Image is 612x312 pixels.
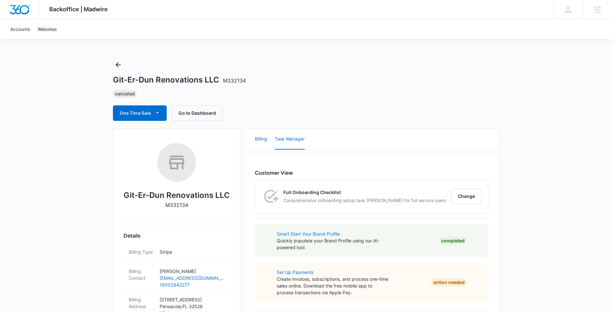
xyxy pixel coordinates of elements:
p: Full Onboarding Checklist [283,189,446,196]
dt: Billing Contact [129,268,154,281]
span: Details [124,232,141,239]
p: Comprehensive onboarding setup task [PERSON_NAME] for full service users [283,197,446,204]
button: Change [451,189,482,204]
p: Stripe [160,249,225,255]
p: Quickly populate your Brand Profile using our AI-powered tool. [277,237,389,251]
p: M332134 [165,201,188,209]
a: [EMAIL_ADDRESS][DOMAIN_NAME] [160,275,225,281]
button: Billing [255,129,267,150]
div: Billing TypeStripe [124,245,230,264]
p: [PERSON_NAME] [160,268,225,275]
button: Back [113,60,123,70]
a: Smart Start Your Brand Profile [277,230,389,237]
a: 18503842277 [160,281,225,288]
div: Action Needed [431,278,467,286]
a: Accounts [6,19,34,39]
button: Go to Dashboard [172,105,223,121]
div: Completed [439,237,467,245]
h6: Customer View [255,169,488,177]
dt: Billing Address [129,296,154,310]
h1: Git-Er-Dun Renovations LLC [113,75,246,85]
button: Task Manager [275,129,305,150]
div: Billing Contact[PERSON_NAME][EMAIL_ADDRESS][DOMAIN_NAME]18503842277 [124,264,230,292]
span: M332134 [223,77,246,84]
a: Set Up Payments [277,269,389,276]
div: Canceled [113,90,137,98]
span: Backoffice | Madwire [49,6,108,13]
p: Create invoices, subscriptions, and process one-time sales online. Download the free mobile app t... [277,276,389,296]
h2: Git-Er-Dun Renovations LLC [124,190,230,201]
a: Websites [34,19,60,39]
dt: Billing Type [129,249,154,255]
button: One Time Sale [113,105,167,121]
